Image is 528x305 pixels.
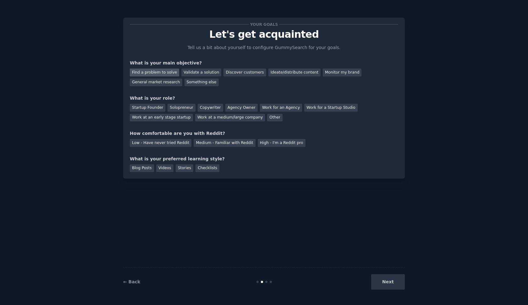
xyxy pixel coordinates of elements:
[130,114,193,122] div: Work at an early stage startup
[130,29,398,40] p: Let's get acquainted
[268,69,321,76] div: Ideate/distribute content
[225,104,258,112] div: Agency Owner
[176,164,193,172] div: Stories
[249,21,279,28] span: Your goals
[195,114,265,122] div: Work at a medium/large company
[130,156,398,162] div: What is your preferred learning style?
[130,104,165,112] div: Startup Founder
[185,44,343,51] p: Tell us a bit about yourself to configure GummySearch for your goals.
[198,104,223,112] div: Copywriter
[168,104,195,112] div: Solopreneur
[195,164,219,172] div: Checklists
[130,95,398,102] div: What is your role?
[130,79,182,86] div: General market research
[223,69,266,76] div: Discover customers
[258,139,305,147] div: High - I'm a Reddit pro
[304,104,357,112] div: Work for a Startup Studio
[260,104,302,112] div: Work for an Agency
[181,69,221,76] div: Validate a solution
[130,69,179,76] div: Find a problem to solve
[130,164,154,172] div: Blog Posts
[123,279,140,284] a: ← Back
[130,139,191,147] div: Low - Have never tried Reddit
[323,69,361,76] div: Monitor my brand
[194,139,255,147] div: Medium - Familiar with Reddit
[130,130,398,137] div: How comfortable are you with Reddit?
[184,79,219,86] div: Something else
[267,114,283,122] div: Other
[130,60,398,66] div: What is your main objective?
[156,164,173,172] div: Videos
